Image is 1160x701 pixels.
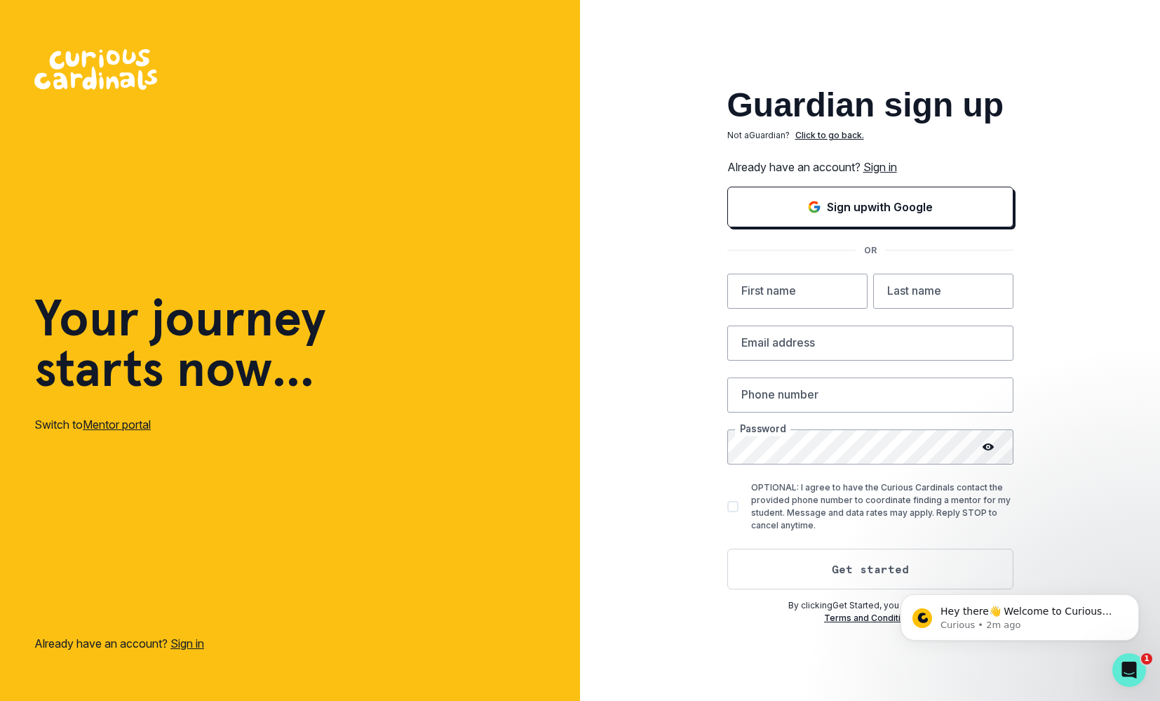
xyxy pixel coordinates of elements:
a: Mentor portal [83,418,151,432]
p: Already have an account? [727,159,1013,175]
button: Get started [727,549,1013,589]
span: 1 [1141,653,1152,665]
img: Curious Cardinals Logo [34,49,157,90]
a: Terms and Conditions [824,613,916,623]
p: By clicking Get Started , you agree to our [727,599,1013,612]
iframe: Intercom live chat [1112,653,1146,687]
p: Sign up with Google [827,199,933,215]
h1: Your journey starts now... [34,293,326,394]
a: Sign in [863,160,897,174]
iframe: Intercom notifications message [879,565,1160,663]
span: Switch to [34,418,83,432]
p: OR [856,244,885,257]
p: Click to go back. [795,129,864,142]
h2: Guardian sign up [727,88,1013,122]
p: Already have an account? [34,635,204,652]
a: Sign in [170,636,204,650]
p: Not a Guardian ? [727,129,790,142]
button: Sign in with Google (GSuite) [727,187,1013,227]
p: OPTIONAL: I agree to have the Curious Cardinals contact the provided phone number to coordinate f... [751,481,1013,532]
